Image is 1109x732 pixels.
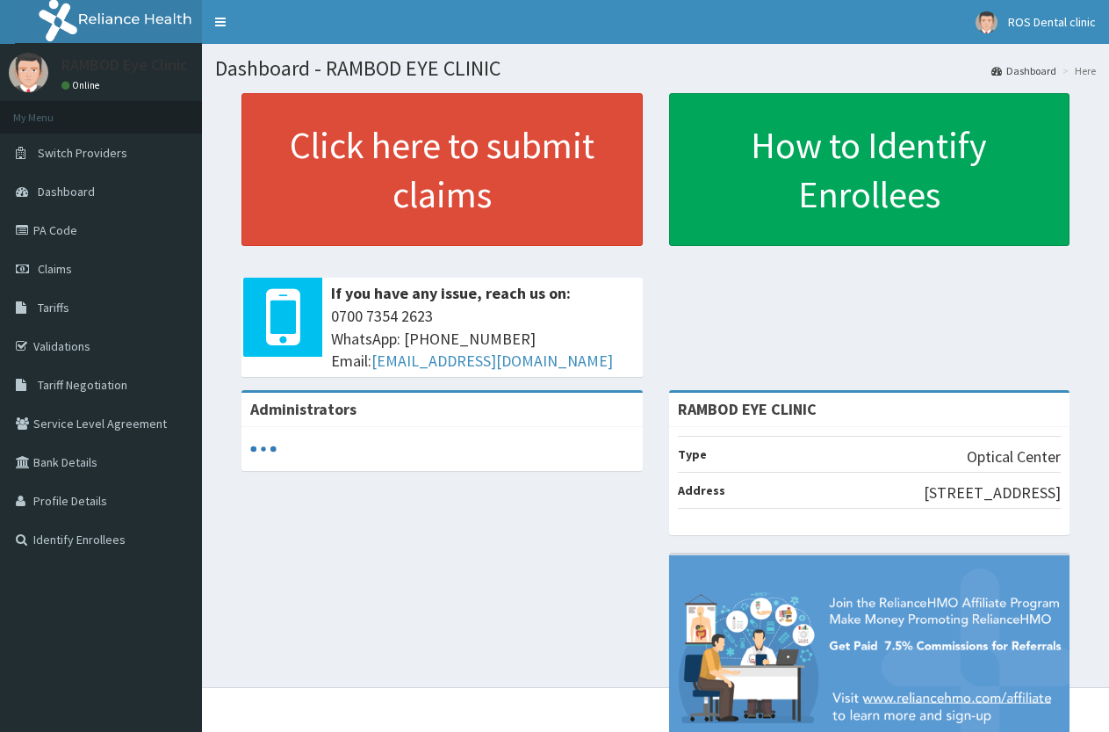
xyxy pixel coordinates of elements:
[250,436,277,462] svg: audio-loading
[61,79,104,91] a: Online
[1008,14,1096,30] span: ROS Dental clinic
[331,283,571,303] b: If you have any issue, reach us on:
[924,482,1061,504] p: [STREET_ADDRESS]
[678,399,817,419] strong: RAMBOD EYE CLINIC
[241,93,643,246] a: Click here to submit claims
[1058,63,1096,78] li: Here
[38,300,69,315] span: Tariffs
[61,57,188,73] p: RAMBOD Eye Clinic
[678,482,725,498] b: Address
[678,446,707,462] b: Type
[967,446,1061,468] p: Optical Center
[38,145,127,161] span: Switch Providers
[331,305,634,373] span: 0700 7354 2623 WhatsApp: [PHONE_NUMBER] Email:
[9,53,48,92] img: User Image
[669,93,1070,246] a: How to Identify Enrollees
[991,63,1056,78] a: Dashboard
[215,57,1096,80] h1: Dashboard - RAMBOD EYE CLINIC
[371,351,613,371] a: [EMAIL_ADDRESS][DOMAIN_NAME]
[38,261,72,277] span: Claims
[38,184,95,199] span: Dashboard
[976,11,997,33] img: User Image
[250,399,356,419] b: Administrators
[38,377,127,393] span: Tariff Negotiation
